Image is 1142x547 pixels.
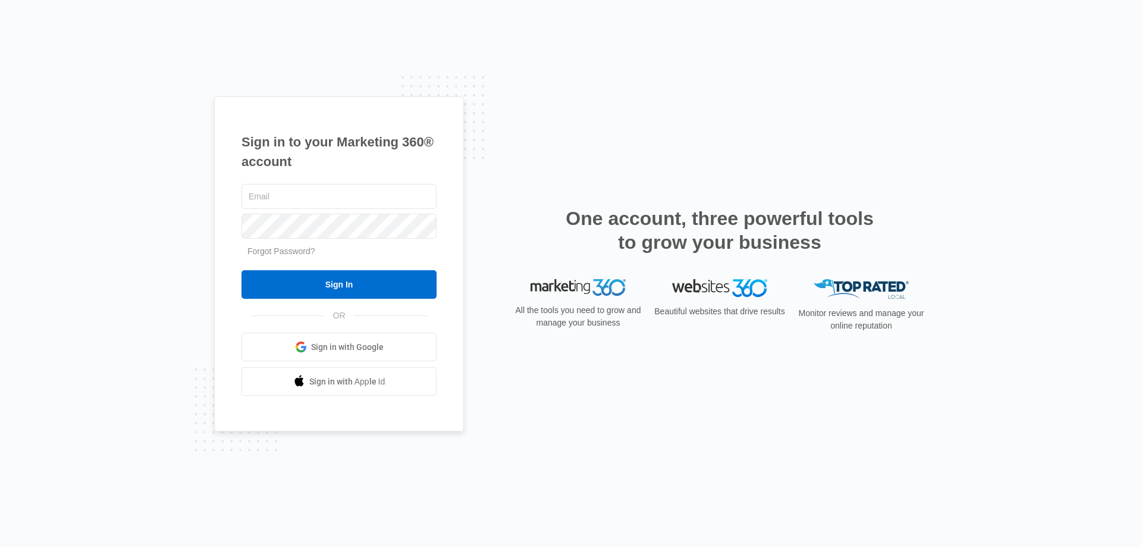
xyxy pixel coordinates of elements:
[653,305,786,318] p: Beautiful websites that drive results
[247,246,315,256] a: Forgot Password?
[241,367,437,396] a: Sign in with Apple Id
[241,270,437,299] input: Sign In
[512,304,645,329] p: All the tools you need to grow and manage your business
[672,279,767,296] img: Websites 360
[562,207,877,254] h2: One account, three powerful tools to grow your business
[309,376,385,388] span: Sign in with Apple Id
[325,310,354,322] span: OR
[311,341,384,354] span: Sign in with Google
[241,132,437,171] h1: Sign in to your Marketing 360® account
[241,333,437,361] a: Sign in with Google
[531,279,626,296] img: Marketing 360
[241,184,437,209] input: Email
[795,307,928,332] p: Monitor reviews and manage your online reputation
[814,279,909,299] img: Top Rated Local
